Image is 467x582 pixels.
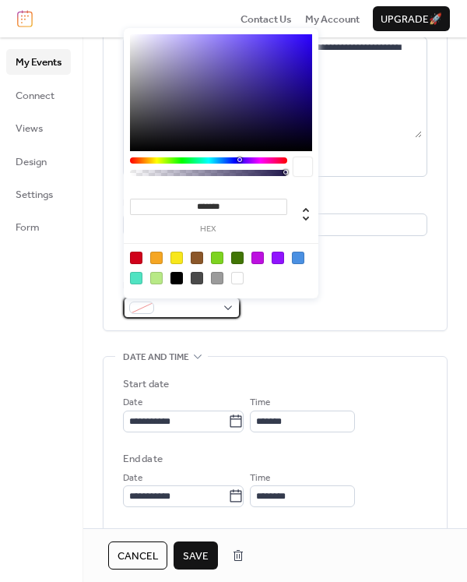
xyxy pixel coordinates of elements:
[183,548,209,564] span: Save
[272,252,284,264] div: #9013FE
[16,187,53,203] span: Settings
[6,149,71,174] a: Design
[130,252,142,264] div: #D0021B
[250,395,270,411] span: Time
[6,49,71,74] a: My Events
[150,252,163,264] div: #F5A623
[16,220,40,235] span: Form
[241,11,292,26] a: Contact Us
[174,541,218,570] button: Save
[16,88,54,104] span: Connect
[251,252,264,264] div: #BD10E0
[108,541,167,570] button: Cancel
[6,83,71,108] a: Connect
[16,121,43,136] span: Views
[191,252,203,264] div: #8B572A
[6,214,71,239] a: Form
[211,252,223,264] div: #7ED321
[305,11,360,26] a: My Account
[6,115,71,140] a: Views
[123,350,189,365] span: Date and time
[170,252,183,264] div: #F8E71C
[241,12,292,27] span: Contact Us
[123,451,163,467] div: End date
[292,252,304,264] div: #4A90E2
[130,272,142,284] div: #50E3C2
[231,272,244,284] div: #FFFFFF
[170,272,183,284] div: #000000
[250,471,270,486] span: Time
[17,10,33,27] img: logo
[373,6,450,31] button: Upgrade🚀
[16,154,47,170] span: Design
[142,527,169,542] span: All day
[191,272,203,284] div: #4A4A4A
[118,548,158,564] span: Cancel
[123,376,169,392] div: Start date
[150,272,163,284] div: #B8E986
[123,395,142,411] span: Date
[305,12,360,27] span: My Account
[231,252,244,264] div: #417505
[130,225,287,234] label: hex
[381,12,442,27] span: Upgrade 🚀
[6,182,71,206] a: Settings
[16,55,61,70] span: My Events
[211,272,223,284] div: #9B9B9B
[123,471,142,486] span: Date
